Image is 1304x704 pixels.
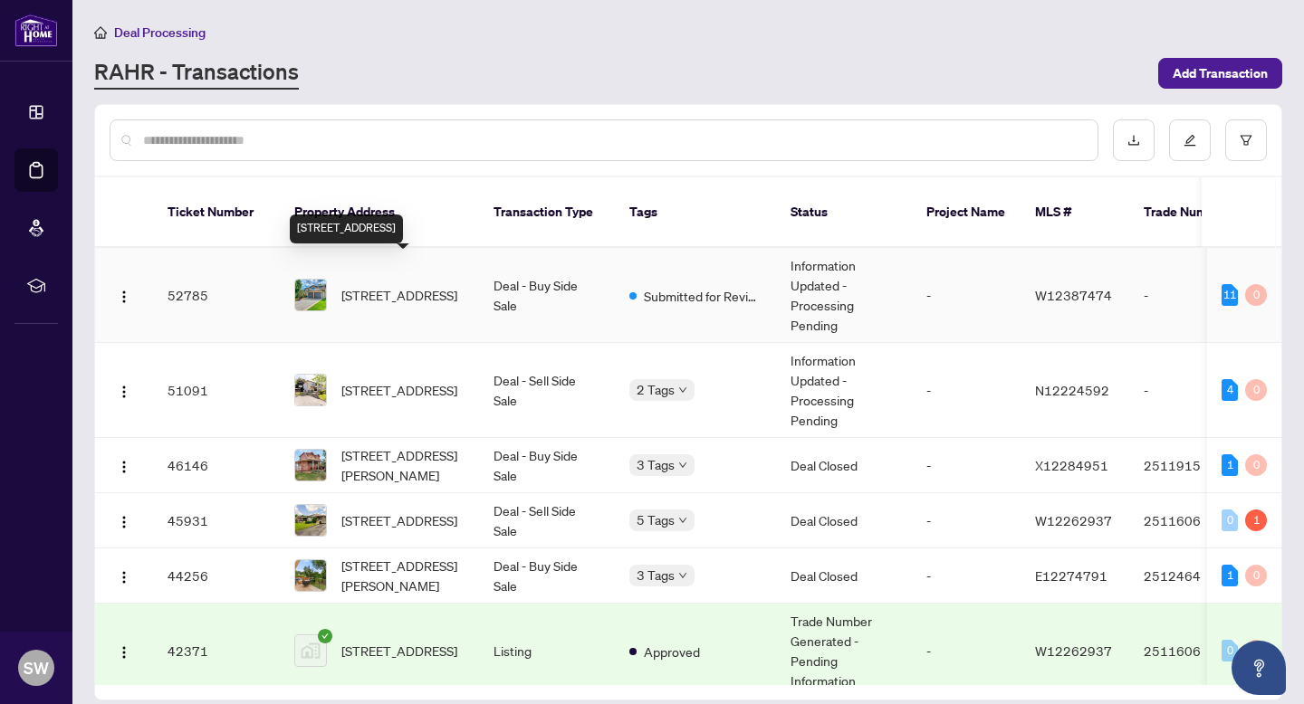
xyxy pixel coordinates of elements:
[479,177,615,248] th: Transaction Type
[1240,134,1252,147] span: filter
[1035,567,1107,584] span: E12274791
[1129,343,1256,438] td: -
[912,493,1021,548] td: -
[1129,177,1256,248] th: Trade Number
[1245,284,1267,306] div: 0
[1035,642,1112,659] span: W12262937
[479,548,615,604] td: Deal - Buy Side Sale
[678,571,687,580] span: down
[644,286,762,306] span: Submitted for Review
[290,214,403,243] div: [STREET_ADDRESS]
[153,604,280,699] td: 42371
[776,438,912,493] td: Deal Closed
[117,385,131,399] img: Logo
[776,604,912,699] td: Trade Number Generated - Pending Information
[1035,382,1109,398] span: N12224592
[117,290,131,304] img: Logo
[94,26,107,39] span: home
[644,642,700,661] span: Approved
[1129,493,1256,548] td: 2511606
[776,177,912,248] th: Status
[318,629,332,643] span: check-circle
[341,556,465,595] span: [STREET_ADDRESS][PERSON_NAME]
[295,505,326,536] img: thumbnail-img
[110,636,139,665] button: Logo
[912,248,1021,343] td: -
[295,635,326,666] img: thumbnail-img
[479,438,615,493] td: Deal - Buy Side Sale
[479,604,615,699] td: Listing
[776,343,912,438] td: Information Updated - Processing Pending
[110,281,139,309] button: Logo
[1222,509,1238,531] div: 0
[94,57,299,90] a: RAHR - Transactions
[912,177,1021,248] th: Project Name
[1222,379,1238,401] div: 4
[295,560,326,591] img: thumbnail-img
[479,493,615,548] td: Deal - Sell Side Sale
[479,248,615,343] td: Deal - Buy Side Sale
[14,14,58,47] img: logo
[776,248,912,343] td: Information Updated - Processing Pending
[1113,119,1155,161] button: download
[637,454,675,475] span: 3 Tags
[1245,509,1267,531] div: 1
[117,570,131,585] img: Logo
[1129,438,1256,493] td: 2511915
[295,450,326,480] img: thumbnail-img
[1158,58,1282,89] button: Add Transaction
[637,509,675,530] span: 5 Tags
[117,515,131,529] img: Logo
[1035,287,1112,303] span: W12387474
[110,506,139,535] button: Logo
[153,248,280,343] td: 52785
[1222,565,1238,586] div: 1
[1245,454,1267,476] div: 0
[479,343,615,438] td: Deal - Sell Side Sale
[114,24,206,41] span: Deal Processing
[1245,565,1267,586] div: 0
[678,461,687,470] span: down
[912,604,1021,699] td: -
[117,645,131,660] img: Logo
[615,177,776,248] th: Tags
[341,285,457,305] span: [STREET_ADDRESS]
[110,561,139,590] button: Logo
[110,451,139,480] button: Logo
[1245,640,1267,661] div: 0
[295,280,326,310] img: thumbnail-img
[1245,379,1267,401] div: 0
[1225,119,1267,161] button: filter
[153,438,280,493] td: 46146
[912,548,1021,604] td: -
[912,343,1021,438] td: -
[1184,134,1196,147] span: edit
[1035,457,1108,473] span: X12284951
[341,510,457,530] span: [STREET_ADDRESS]
[776,548,912,604] td: Deal Closed
[341,380,457,400] span: [STREET_ADDRESS]
[1129,548,1256,604] td: 2512464
[1222,640,1238,661] div: 0
[153,177,280,248] th: Ticket Number
[295,375,326,405] img: thumbnail-img
[341,445,465,485] span: [STREET_ADDRESS][PERSON_NAME]
[24,655,49,680] span: SW
[678,385,687,395] span: down
[1173,59,1268,88] span: Add Transaction
[1222,454,1238,476] div: 1
[117,460,131,474] img: Logo
[776,493,912,548] td: Deal Closed
[1129,604,1256,699] td: 2511606
[110,376,139,404] button: Logo
[280,177,479,248] th: Property Address
[1021,177,1129,248] th: MLS #
[153,548,280,604] td: 44256
[341,641,457,661] span: [STREET_ADDRESS]
[1129,248,1256,343] td: -
[1169,119,1211,161] button: edit
[1127,134,1140,147] span: download
[1232,641,1286,695] button: Open asap
[153,493,280,548] td: 45931
[1222,284,1238,306] div: 11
